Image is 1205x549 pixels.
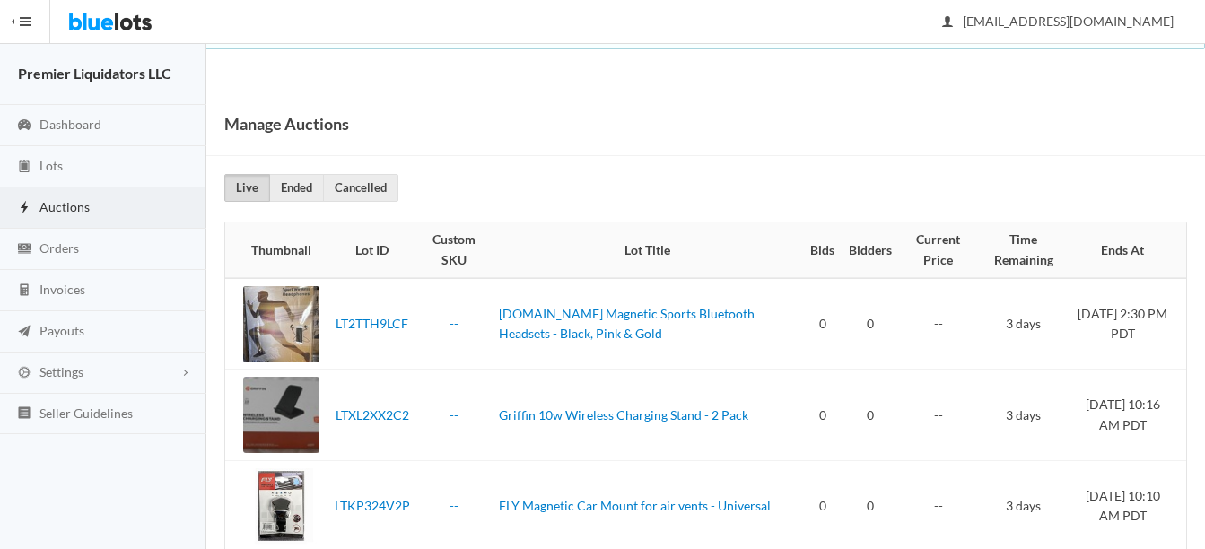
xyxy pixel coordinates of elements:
span: Settings [39,364,83,379]
ion-icon: paper plane [15,324,33,341]
td: [DATE] 10:16 AM PDT [1070,370,1186,461]
span: Payouts [39,323,84,338]
span: [EMAIL_ADDRESS][DOMAIN_NAME] [943,13,1174,29]
span: Orders [39,240,79,256]
td: -- [899,278,977,370]
ion-icon: person [939,14,956,31]
a: FLY Magnetic Car Mount for air vents - Universal [499,498,771,513]
a: Cancelled [323,174,398,202]
a: [DOMAIN_NAME] Magnetic Sports Bluetooth Headsets - Black, Pink & Gold [499,306,755,342]
a: LTKP324V2P [335,498,410,513]
span: Seller Guidelines [39,405,133,421]
th: Time Remaining [977,222,1070,278]
td: 3 days [977,370,1070,461]
a: LTXL2XX2C2 [336,407,409,423]
a: Griffin 10w Wireless Charging Stand - 2 Pack [499,407,748,423]
th: Current Price [899,222,977,278]
th: Ends At [1070,222,1186,278]
th: Lot Title [492,222,804,278]
span: Lots [39,158,63,173]
a: -- [450,498,458,513]
span: Dashboard [39,117,101,132]
td: 0 [803,370,842,461]
ion-icon: cog [15,365,33,382]
th: Thumbnail [225,222,327,278]
strong: Premier Liquidators LLC [18,65,171,82]
th: Bidders [842,222,899,278]
td: 0 [803,278,842,370]
td: 0 [842,278,899,370]
th: Custom SKU [417,222,492,278]
a: LT2TTH9LCF [336,316,408,331]
ion-icon: flash [15,200,33,217]
td: 3 days [977,278,1070,370]
a: -- [450,407,458,423]
ion-icon: clipboard [15,159,33,176]
ion-icon: list box [15,405,33,423]
a: Live [224,174,270,202]
ion-icon: calculator [15,283,33,300]
h1: Manage Auctions [224,110,349,137]
td: 0 [842,370,899,461]
span: Invoices [39,282,85,297]
td: -- [899,370,977,461]
span: Auctions [39,199,90,214]
td: [DATE] 2:30 PM PDT [1070,278,1186,370]
a: Ended [269,174,324,202]
ion-icon: cash [15,241,33,258]
th: Bids [803,222,842,278]
th: Lot ID [327,222,417,278]
a: -- [450,316,458,331]
ion-icon: speedometer [15,118,33,135]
